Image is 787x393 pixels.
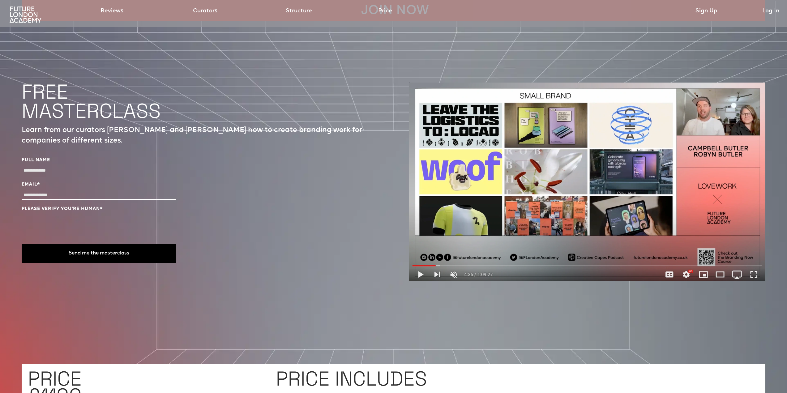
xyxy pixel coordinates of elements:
[101,7,123,15] a: Reviews
[695,7,717,15] a: Sign Up
[22,215,116,239] iframe: reCAPTCHA
[286,7,312,15] a: Structure
[762,7,779,15] a: Log In
[193,7,217,15] a: Curators
[276,370,427,387] h1: PRICE INCLUDES
[22,244,176,263] button: Send me the masterclass
[22,206,176,212] label: Please verify you’re human
[22,125,378,146] p: Learn from our curators [PERSON_NAME] and [PERSON_NAME] how to create branding work for companies...
[22,182,176,188] label: Email
[378,7,392,15] a: Price
[22,82,161,121] h1: FREE MASTERCLASS
[22,157,176,163] label: Full Name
